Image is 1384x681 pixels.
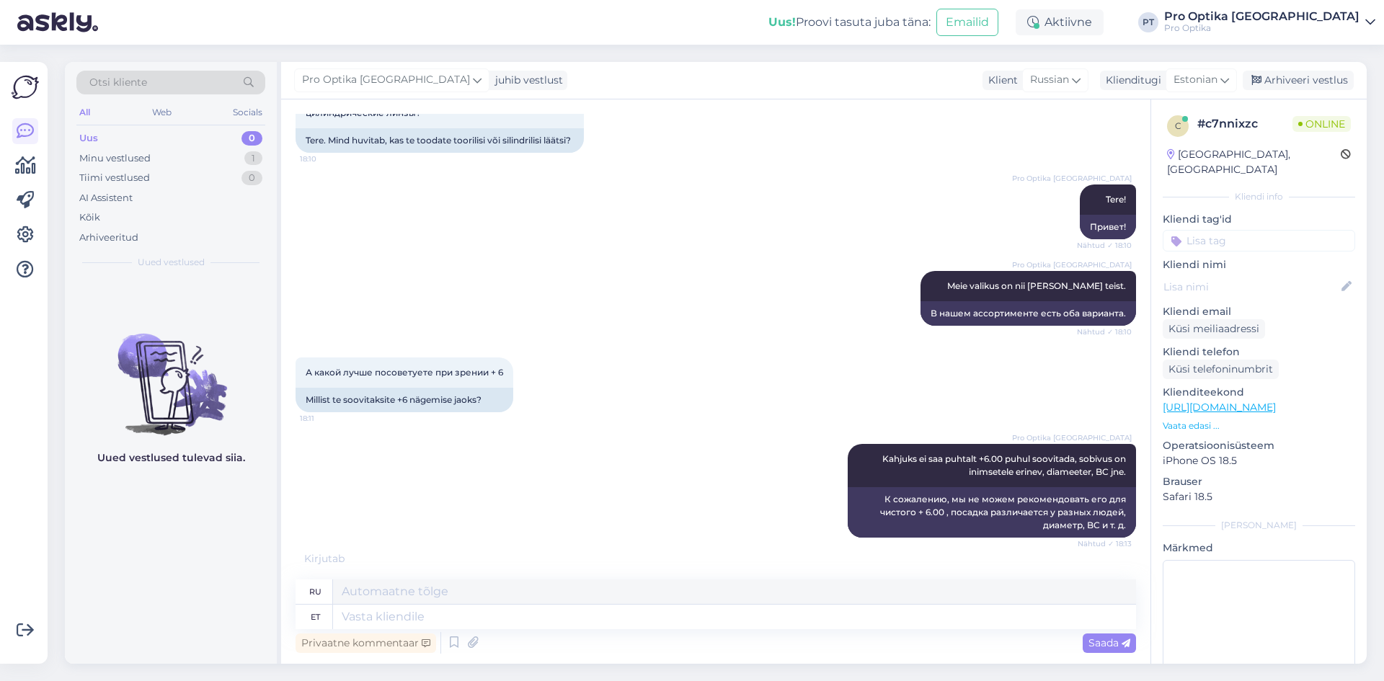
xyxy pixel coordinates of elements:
[79,171,150,185] div: Tiimi vestlused
[79,191,133,205] div: AI Assistent
[1077,326,1132,337] span: Nähtud ✓ 18:10
[768,15,796,29] b: Uus!
[1167,147,1341,177] div: [GEOGRAPHIC_DATA], [GEOGRAPHIC_DATA]
[1163,257,1355,272] p: Kliendi nimi
[138,256,205,269] span: Uued vestlused
[1175,120,1181,131] span: c
[296,633,436,653] div: Privaatne kommentaar
[1164,11,1359,22] div: Pro Optika [GEOGRAPHIC_DATA]
[241,131,262,146] div: 0
[1106,194,1126,205] span: Tere!
[302,72,470,88] span: Pro Optika [GEOGRAPHIC_DATA]
[230,103,265,122] div: Socials
[244,151,262,166] div: 1
[1163,230,1355,252] input: Lisa tag
[1077,240,1132,251] span: Nähtud ✓ 18:10
[76,103,93,122] div: All
[79,131,98,146] div: Uus
[1138,12,1158,32] div: PT
[1078,538,1132,549] span: Nähtud ✓ 18:13
[848,487,1136,538] div: К сожалению, мы не можем рекомендовать его для чистого + 6.00 , посадка различается у разных люде...
[936,9,998,36] button: Emailid
[1012,173,1132,184] span: Pro Optika [GEOGRAPHIC_DATA]
[65,308,277,437] img: No chats
[300,153,354,164] span: 18:10
[768,14,931,31] div: Proovi tasuta juba täna:
[1164,11,1375,34] a: Pro Optika [GEOGRAPHIC_DATA]Pro Optika
[1163,474,1355,489] p: Brauser
[300,413,354,424] span: 18:11
[296,128,584,153] div: Tere. Mind huvitab, kas te toodate toorilisi või silindrilisi läätsi?
[79,151,151,166] div: Minu vestlused
[296,388,513,412] div: Millist te soovitaksite +6 nägemise jaoks?
[1163,453,1355,468] p: iPhone OS 18.5
[1197,115,1292,133] div: # c7nnixzc
[1164,22,1359,34] div: Pro Optika
[309,579,321,604] div: ru
[1163,344,1355,360] p: Kliendi telefon
[947,280,1126,291] span: Meie valikus on nii [PERSON_NAME] teist.
[12,74,39,101] img: Askly Logo
[79,231,138,245] div: Arhiveeritud
[1163,304,1355,319] p: Kliendi email
[89,75,147,90] span: Otsi kliente
[1163,489,1355,504] p: Safari 18.5
[489,73,563,88] div: juhib vestlust
[1163,519,1355,532] div: [PERSON_NAME]
[1243,71,1354,90] div: Arhiveeri vestlus
[1163,385,1355,400] p: Klienditeekond
[1163,401,1276,414] a: [URL][DOMAIN_NAME]
[1016,9,1104,35] div: Aktiivne
[1163,419,1355,432] p: Vaata edasi ...
[1292,116,1351,132] span: Online
[1088,636,1130,649] span: Saada
[1012,259,1132,270] span: Pro Optika [GEOGRAPHIC_DATA]
[1030,72,1069,88] span: Russian
[982,73,1018,88] div: Klient
[306,367,503,378] span: А какой лучше посоветуете при зрении + 6
[1163,540,1355,556] p: Märkmed
[1080,215,1136,239] div: Привет!
[1012,432,1132,443] span: Pro Optika [GEOGRAPHIC_DATA]
[241,171,262,185] div: 0
[149,103,174,122] div: Web
[1163,190,1355,203] div: Kliendi info
[882,453,1128,477] span: Kahjuks ei saa puhtalt +6.00 puhul soovitada, sobivus on inimsetele erinev, diameeter, BC jne.
[1163,212,1355,227] p: Kliendi tag'id
[97,450,245,466] p: Uued vestlused tulevad siia.
[1100,73,1161,88] div: Klienditugi
[1163,360,1279,379] div: Küsi telefoninumbrit
[921,301,1136,326] div: В нашем ассортименте есть оба варианта.
[79,210,100,225] div: Kõik
[1163,438,1355,453] p: Operatsioonisüsteem
[1163,279,1339,295] input: Lisa nimi
[311,605,320,629] div: et
[296,551,1136,566] div: Kirjutab
[1163,319,1265,339] div: Küsi meiliaadressi
[1174,72,1217,88] span: Estonian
